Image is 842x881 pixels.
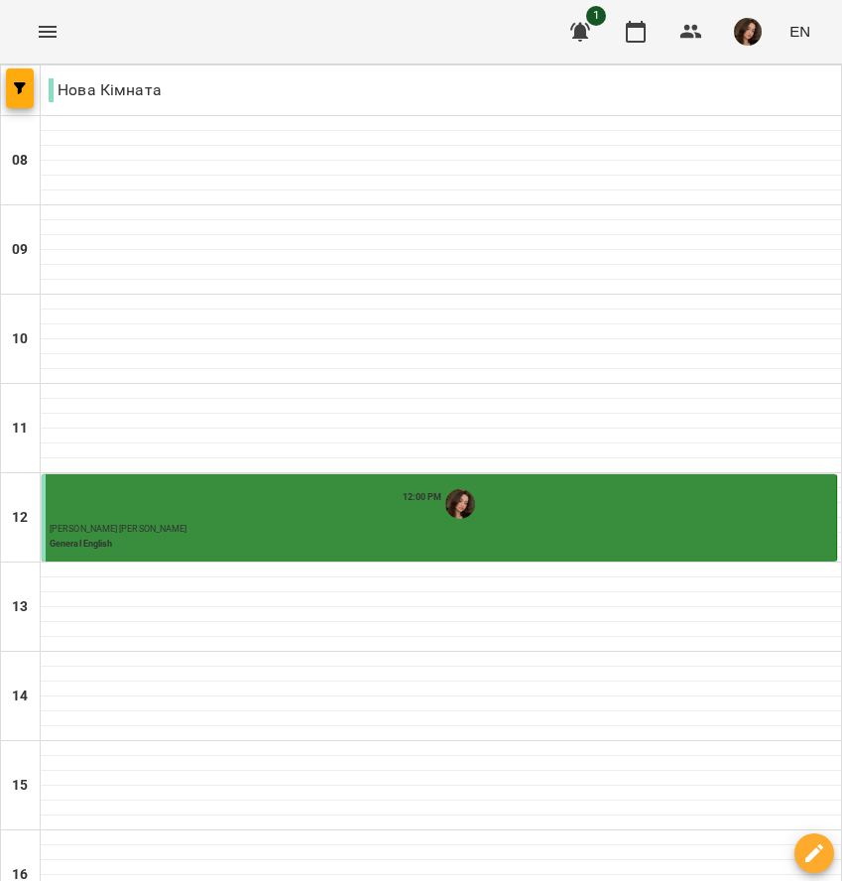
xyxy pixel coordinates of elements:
h6: 08 [12,150,28,172]
h6: 13 [12,596,28,618]
span: EN [789,21,810,42]
img: b6281877efafd13bdde8d6f4427b241a.jpg [734,18,762,46]
h6: 10 [12,328,28,350]
p: General English [50,538,832,552]
h6: 12 [12,507,28,529]
span: [PERSON_NAME] [PERSON_NAME] [50,524,186,534]
h6: 09 [12,239,28,261]
label: 12:00 PM [403,490,442,504]
span: 1 [586,6,606,26]
img: Унгурян Ольга [445,489,475,519]
button: Menu [24,8,71,56]
h6: 15 [12,775,28,797]
button: EN [782,13,818,50]
h6: 11 [12,418,28,440]
h6: 14 [12,686,28,707]
p: Нова Кімната [49,78,162,102]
